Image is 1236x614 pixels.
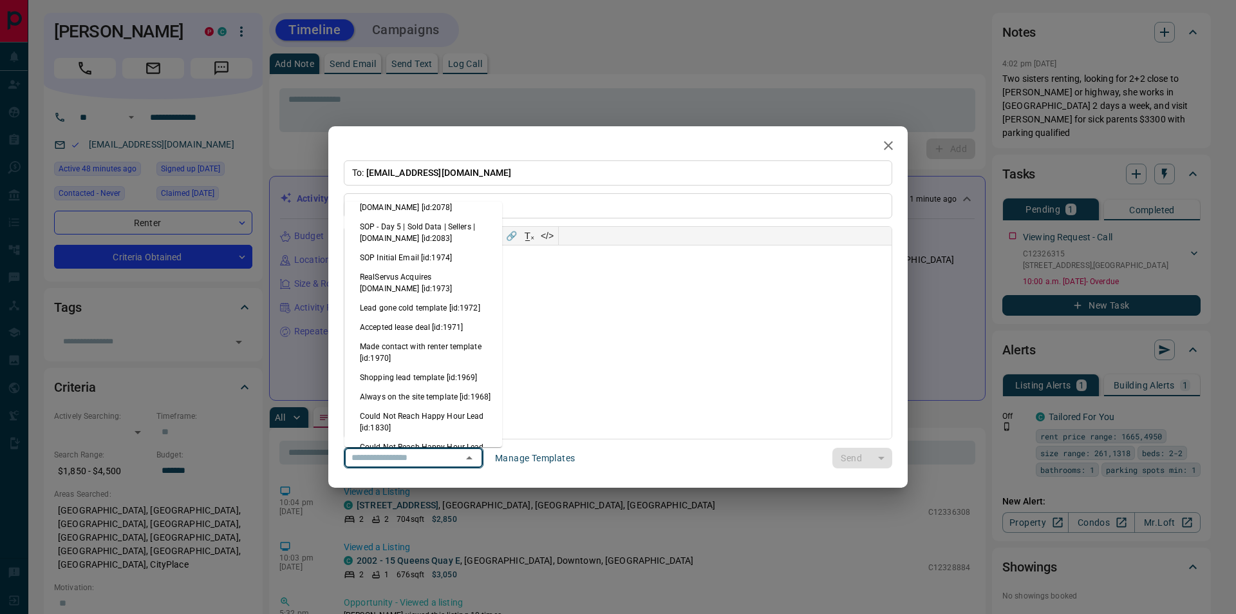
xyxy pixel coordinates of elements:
[344,160,892,186] p: To:
[344,267,502,298] li: RealServus Acquires [DOMAIN_NAME] [id:1973]
[344,248,502,267] li: SOP Initial Email [id:1974]
[538,227,556,245] button: </>
[344,337,502,368] li: Made contact with renter template [id:1970]
[344,407,502,437] li: Could Not Reach Happy Hour Lead [id:1830]
[344,368,502,387] li: Shopping lead template [id:1969]
[344,217,502,248] li: SOP - Day 5 | Sold Data | Sellers | [DOMAIN_NAME] [id:2083]
[487,448,583,468] button: Manage Templates
[460,449,478,467] button: Close
[353,200,382,211] p: Subject:
[344,318,502,337] li: Accepted lease deal [id:1971]
[344,298,502,318] li: Lead gone cold template [id:1972]
[520,227,538,245] button: T̲ₓ
[832,448,892,468] div: split button
[344,437,502,468] li: Could Not Reach Happy Hour Lead [id:1613]
[344,186,502,217] li: SOP - Day 5 | Sold Data | Sellers | [DOMAIN_NAME] [id:2078]
[344,387,502,407] li: Always on the site template [id:1968]
[502,227,520,245] button: 🔗
[366,168,512,178] span: [EMAIL_ADDRESS][DOMAIN_NAME]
